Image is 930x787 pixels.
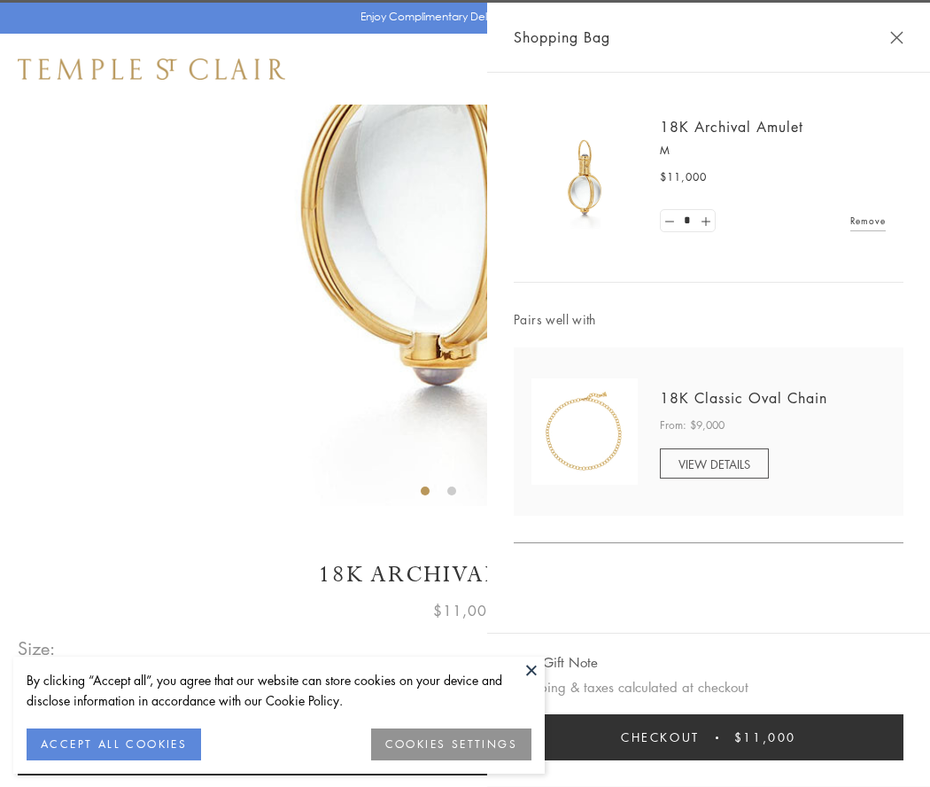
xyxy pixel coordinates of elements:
[27,670,531,711] div: By clicking “Accept all”, you agree that our website can store cookies on your device and disclos...
[890,31,903,44] button: Close Shopping Bag
[433,599,497,622] span: $11,000
[18,58,285,80] img: Temple St. Clair
[514,26,610,49] span: Shopping Bag
[660,142,886,160] p: M
[696,210,714,232] a: Set quantity to 2
[660,168,707,186] span: $11,000
[660,448,769,479] a: VIEW DETAILS
[514,651,598,674] button: Add Gift Note
[371,729,531,760] button: COOKIES SETTINGS
[18,559,912,590] h1: 18K Archival Amulet
[660,388,827,408] a: 18K Classic Oval Chain
[621,728,700,747] span: Checkout
[661,210,678,232] a: Set quantity to 0
[660,117,803,136] a: 18K Archival Amulet
[850,211,886,230] a: Remove
[734,728,796,747] span: $11,000
[514,676,903,698] p: Shipping & taxes calculated at checkout
[660,417,725,434] span: From: $9,000
[27,729,201,760] button: ACCEPT ALL COOKIES
[514,309,903,330] span: Pairs well with
[531,378,638,485] img: N88865-OV18
[360,8,562,26] p: Enjoy Complimentary Delivery & Returns
[18,634,57,663] span: Size:
[678,456,750,472] span: VIEW DETAILS
[514,714,903,760] button: Checkout $11,000
[531,124,638,230] img: 18K Archival Amulet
